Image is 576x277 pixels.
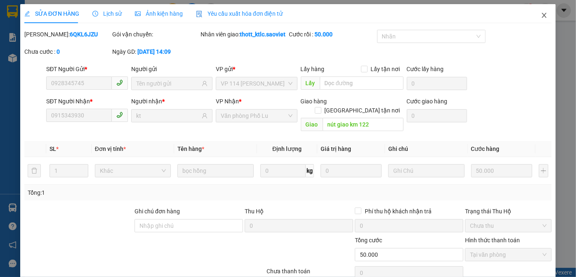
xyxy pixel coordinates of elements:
b: 6QKL6JZU [70,31,98,38]
b: 50.000 [314,31,333,38]
span: Khác [100,165,166,177]
span: Tên hàng [177,146,204,152]
label: Cước lấy hàng [407,66,444,72]
span: Tổng cước [355,237,382,244]
span: Phí thu hộ khách nhận trả [361,207,435,216]
div: Ngày GD: [113,47,199,56]
button: Close [533,4,556,27]
span: edit [24,11,30,17]
div: Người gửi [131,64,212,74]
input: Dọc đường [323,118,404,131]
input: Cước lấy hàng [407,77,467,90]
span: Văn phòng Phố Lu [221,110,292,122]
th: Ghi chú [385,141,468,157]
span: Thu Hộ [245,208,264,215]
div: Trạng thái Thu Hộ [465,207,552,216]
span: Lấy hàng [301,66,325,72]
input: Dọc đường [320,76,404,90]
input: Tên người gửi [136,79,200,88]
span: SL [50,146,56,152]
div: SĐT Người Gửi [46,64,127,74]
label: Cước giao hàng [407,98,448,105]
div: Tổng: 1 [28,188,223,197]
span: Yêu cầu xuất hóa đơn điện tử [196,10,283,17]
label: Ghi chú đơn hàng [135,208,180,215]
span: Giá trị hàng [321,146,351,152]
div: Người nhận [131,97,212,106]
span: SỬA ĐƠN HÀNG [24,10,79,17]
b: [DATE] 14:09 [138,48,171,55]
span: picture [135,11,141,17]
input: Tên người nhận [136,111,200,120]
button: delete [28,164,41,177]
span: Cước hàng [471,146,500,152]
b: 0 [57,48,60,55]
input: 0 [321,164,382,177]
img: icon [196,11,203,17]
div: Nhân viên giao: [201,30,287,39]
span: phone [116,79,123,86]
div: VP gửi [216,64,297,74]
input: 0 [471,164,532,177]
div: Chưa cước : [24,47,111,56]
input: Ghi chú đơn hàng [135,219,243,232]
button: plus [539,164,549,177]
div: Cước rồi : [289,30,375,39]
div: [PERSON_NAME]: [24,30,111,39]
span: Lấy tận nơi [368,64,404,74]
span: Đơn vị tính [95,146,126,152]
span: VP 114 Trần Nhật Duật [221,77,292,90]
input: Ghi Chú [388,164,465,177]
span: Định lượng [272,146,302,152]
span: user [202,113,208,119]
span: user [202,81,208,86]
input: VD: Bàn, Ghế [177,164,254,177]
span: Giao [301,118,323,131]
span: [GEOGRAPHIC_DATA] tận nơi [321,106,404,115]
span: Chưa thu [470,220,547,232]
span: kg [306,164,314,177]
span: close [541,12,548,19]
span: Lịch sử [92,10,122,17]
div: Gói vận chuyển: [113,30,199,39]
b: thott_ktlc.saoviet [240,31,286,38]
span: Ảnh kiện hàng [135,10,183,17]
div: SĐT Người Nhận [46,97,127,106]
label: Hình thức thanh toán [465,237,520,244]
span: phone [116,112,123,118]
span: Tại văn phòng [470,248,547,261]
span: Giao hàng [301,98,327,105]
span: Lấy [301,76,320,90]
input: Cước giao hàng [407,109,467,122]
span: clock-circle [92,11,98,17]
span: VP Nhận [216,98,239,105]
